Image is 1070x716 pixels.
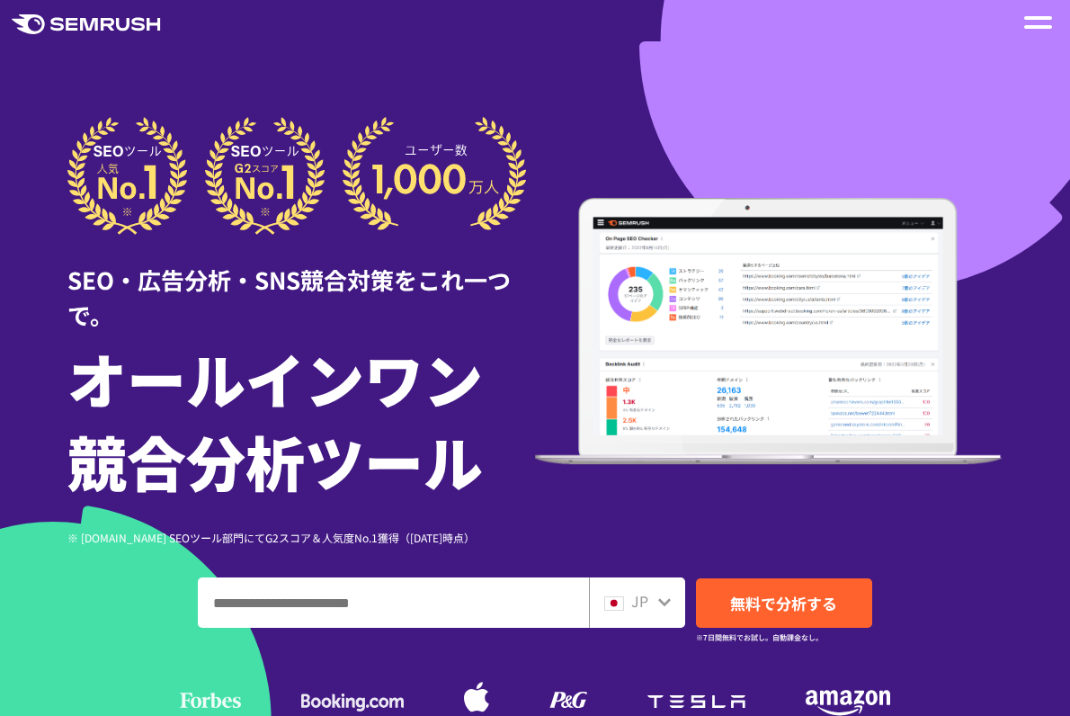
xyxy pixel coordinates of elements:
input: ドメイン、キーワードまたはURLを入力してください [199,578,588,627]
small: ※7日間無料でお試し。自動課金なし。 [696,629,823,646]
div: ※ [DOMAIN_NAME] SEOツール部門にてG2スコア＆人気度No.1獲得（[DATE]時点） [67,529,535,546]
h1: オールインワン 競合分析ツール [67,336,535,502]
span: 無料で分析する [730,592,837,614]
span: JP [631,590,648,612]
div: SEO・広告分析・SNS競合対策をこれ一つで。 [67,235,535,332]
a: 無料で分析する [696,578,872,628]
